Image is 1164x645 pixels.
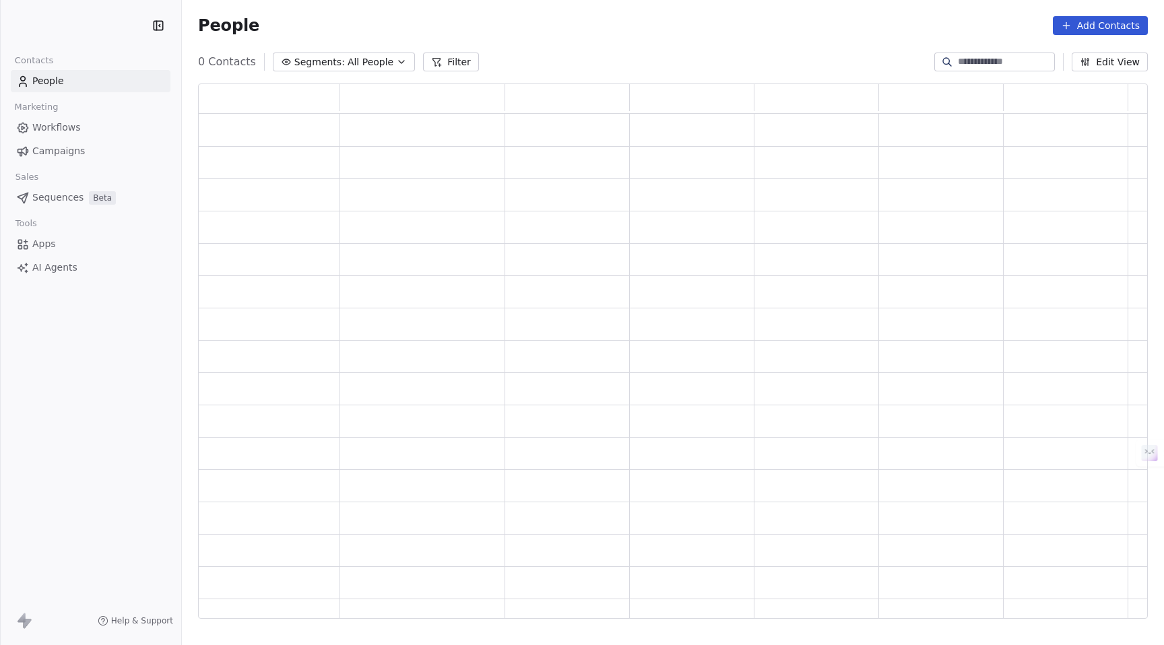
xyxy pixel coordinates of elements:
[423,53,479,71] button: Filter
[198,15,259,36] span: People
[11,233,170,255] a: Apps
[1072,53,1148,71] button: Edit View
[32,237,56,251] span: Apps
[111,615,173,626] span: Help & Support
[9,213,42,234] span: Tools
[1053,16,1148,35] button: Add Contacts
[9,97,64,117] span: Marketing
[32,121,81,135] span: Workflows
[294,55,345,69] span: Segments:
[11,186,170,209] a: SequencesBeta
[32,144,85,158] span: Campaigns
[32,261,77,275] span: AI Agents
[89,191,116,205] span: Beta
[32,191,84,205] span: Sequences
[348,55,393,69] span: All People
[11,257,170,279] a: AI Agents
[32,74,64,88] span: People
[98,615,173,626] a: Help & Support
[11,140,170,162] a: Campaigns
[198,54,256,70] span: 0 Contacts
[11,116,170,139] a: Workflows
[11,70,170,92] a: People
[9,167,44,187] span: Sales
[9,50,59,71] span: Contacts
